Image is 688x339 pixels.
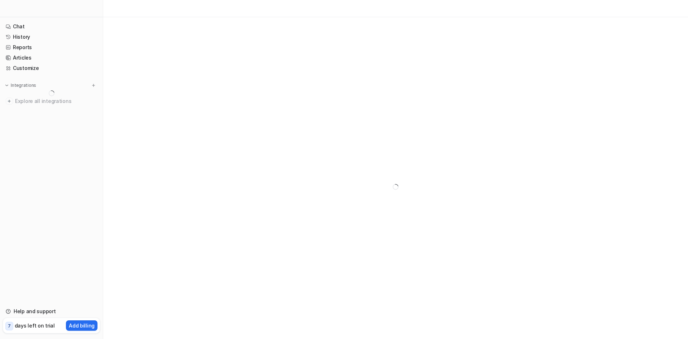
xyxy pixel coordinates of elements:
[8,323,11,329] p: 7
[3,32,100,42] a: History
[3,42,100,52] a: Reports
[3,53,100,63] a: Articles
[91,83,96,88] img: menu_add.svg
[11,83,36,88] p: Integrations
[15,322,55,329] p: days left on trial
[6,98,13,105] img: explore all integrations
[3,22,100,32] a: Chat
[4,83,9,88] img: expand menu
[15,95,97,107] span: Explore all integrations
[3,96,100,106] a: Explore all integrations
[3,82,38,89] button: Integrations
[3,306,100,316] a: Help and support
[3,63,100,73] a: Customize
[66,320,97,331] button: Add billing
[69,322,95,329] p: Add billing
